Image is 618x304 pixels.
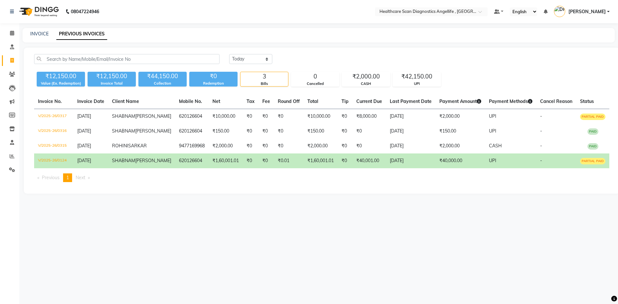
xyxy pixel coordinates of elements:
span: Tax [247,98,255,104]
td: ₹2,000.00 [435,109,485,124]
td: V/2025-26/0124 [34,153,73,168]
span: SHABNAM [112,128,135,134]
span: Status [580,98,594,104]
span: [DATE] [77,143,91,149]
td: ₹0 [258,124,274,139]
td: ₹10,000.00 [304,109,338,124]
span: SARKAR [128,143,147,149]
span: - [540,128,542,134]
span: Net [212,98,220,104]
span: Payment Methods [489,98,532,104]
td: ₹40,001.00 [352,153,386,168]
td: [DATE] [386,153,435,168]
td: [DATE] [386,124,435,139]
span: [PERSON_NAME] [135,158,171,163]
td: ₹2,000.00 [435,139,485,153]
td: ₹0 [338,139,352,153]
td: ₹0 [258,153,274,168]
div: 3 [240,72,288,81]
td: ₹0 [274,139,304,153]
img: logo [16,3,61,21]
td: ₹10,000.00 [209,109,243,124]
span: SHABNAM [112,113,135,119]
span: Payment Amount [439,98,481,104]
td: 620126604 [175,124,209,139]
span: [PERSON_NAME] [568,8,606,15]
td: ₹0 [338,124,352,139]
span: UPI [489,128,496,134]
td: ₹0 [258,109,274,124]
span: CASH [489,143,502,149]
span: [PERSON_NAME] [135,113,171,119]
span: SHABNAM [112,158,135,163]
span: [PERSON_NAME] [135,128,171,134]
td: ₹150.00 [209,124,243,139]
span: Next [76,175,85,180]
td: ₹0.01 [274,153,304,168]
td: ₹0 [274,109,304,124]
td: ₹150.00 [304,124,338,139]
div: Collection [138,81,187,86]
div: ₹44,150.00 [138,72,187,81]
td: ₹2,000.00 [304,139,338,153]
td: [DATE] [386,109,435,124]
td: ₹0 [352,124,386,139]
td: 620126604 [175,109,209,124]
td: ₹0 [352,139,386,153]
td: V/2025-26/0317 [34,109,73,124]
td: V/2025-26/0315 [34,139,73,153]
span: UPI [489,113,496,119]
a: PREVIOUS INVOICES [56,28,107,40]
td: ₹0 [338,153,352,168]
span: Invoice Date [77,98,104,104]
div: 0 [291,72,339,81]
div: Cancelled [291,81,339,87]
span: Cancel Reason [540,98,572,104]
div: ₹2,000.00 [342,72,390,81]
nav: Pagination [34,173,609,182]
span: Round Off [278,98,300,104]
span: - [540,158,542,163]
span: Current Due [356,98,382,104]
td: ₹0 [243,153,258,168]
td: ₹0 [243,124,258,139]
span: Last Payment Date [390,98,432,104]
span: PAID [587,128,598,135]
td: ₹8,000.00 [352,109,386,124]
div: CASH [342,81,390,87]
td: 9477169968 [175,139,209,153]
td: V/2025-26/0316 [34,124,73,139]
td: ₹0 [258,139,274,153]
input: Search by Name/Mobile/Email/Invoice No [34,54,220,64]
span: Client Name [112,98,139,104]
div: ₹12,150.00 [88,72,136,81]
td: ₹0 [243,109,258,124]
div: Value (Ex. Redemption) [37,81,85,86]
span: Mobile No. [179,98,202,104]
span: PAID [587,143,598,150]
td: [DATE] [386,139,435,153]
span: UPI [489,158,496,163]
span: Tip [342,98,349,104]
div: UPI [393,81,441,87]
td: ₹0 [338,109,352,124]
b: 08047224946 [71,3,99,21]
span: Invoice No. [38,98,62,104]
span: PARTIAL PAID [580,114,605,120]
span: [DATE] [77,113,91,119]
div: Redemption [189,81,238,86]
td: ₹40,000.00 [435,153,485,168]
td: ₹1,60,001.01 [304,153,338,168]
td: ₹150.00 [435,124,485,139]
span: Total [307,98,318,104]
span: ROHINI [112,143,128,149]
td: 620126604 [175,153,209,168]
img: DR AFTAB ALAM [554,6,565,17]
div: ₹0 [189,72,238,81]
td: ₹0 [274,124,304,139]
span: [DATE] [77,128,91,134]
div: ₹12,150.00 [37,72,85,81]
div: ₹42,150.00 [393,72,441,81]
span: - [540,143,542,149]
td: ₹0 [243,139,258,153]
